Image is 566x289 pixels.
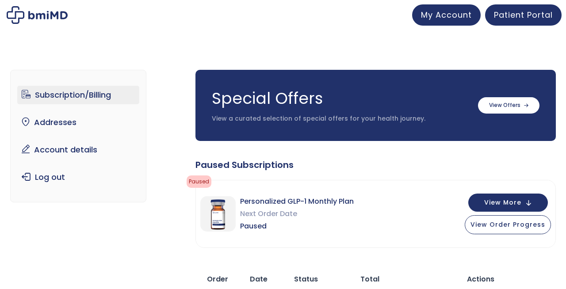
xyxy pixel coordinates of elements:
span: Actions [467,274,494,284]
a: Patient Portal [485,4,562,26]
span: Total [360,274,379,284]
span: View More [484,200,521,205]
a: Addresses [17,113,140,132]
nav: Account pages [10,70,147,202]
span: Date [250,274,268,284]
a: My Account [412,4,481,26]
a: Log out [17,168,140,186]
span: Patient Portal [494,9,553,20]
span: My Account [421,9,472,20]
a: Subscription/Billing [17,86,140,104]
span: Paused [187,175,211,188]
span: Next Order Date [240,208,354,220]
button: View More [468,194,548,212]
h3: Special Offers [212,87,469,110]
div: Paused Subscriptions [195,159,556,171]
img: Personalized GLP-1 Monthly Plan [200,196,236,232]
span: Personalized GLP-1 Monthly Plan [240,195,354,208]
span: View Order Progress [470,220,545,229]
p: View a curated selection of special offers for your health journey. [212,114,469,123]
img: My account [7,6,68,24]
a: Account details [17,141,140,159]
span: Status [294,274,318,284]
span: Paused [240,220,354,232]
span: Order [207,274,228,284]
button: View Order Progress [465,215,551,234]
